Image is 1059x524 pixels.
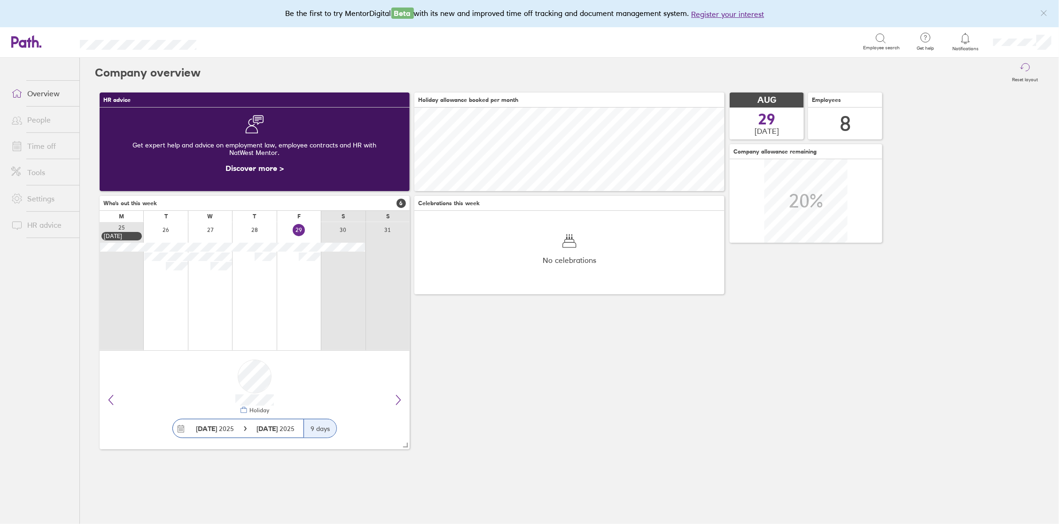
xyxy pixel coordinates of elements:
[196,425,234,432] span: 2025
[391,8,414,19] span: Beta
[4,189,79,208] a: Settings
[119,213,124,220] div: M
[248,407,269,414] div: Holiday
[758,112,775,127] span: 29
[1007,58,1044,88] button: Reset layout
[196,424,217,433] strong: [DATE]
[418,97,518,103] span: Holiday allowance booked per month
[1007,74,1044,83] label: Reset layout
[386,213,389,220] div: S
[253,213,256,220] div: T
[208,213,213,220] div: W
[4,137,79,155] a: Time off
[107,134,402,164] div: Get expert help and advice on employment law, employee contracts and HR with NatWest Mentor.
[4,163,79,182] a: Tools
[286,8,774,20] div: Be the first to try MentorDigital with its new and improved time off tracking and document manage...
[104,233,140,239] div: [DATE]
[692,8,764,20] button: Register your interest
[4,110,79,129] a: People
[757,95,776,105] span: AUG
[226,163,284,173] a: Discover more >
[164,213,168,220] div: T
[304,419,336,438] div: 9 days
[840,112,851,136] div: 8
[397,199,406,208] span: 6
[257,425,295,432] span: 2025
[342,213,345,220] div: S
[95,58,201,88] h2: Company overview
[418,200,480,207] span: Celebrations this week
[733,148,817,155] span: Company allowance remaining
[4,84,79,103] a: Overview
[864,45,900,51] span: Employee search
[4,216,79,234] a: HR advice
[950,46,981,52] span: Notifications
[543,256,596,264] span: No celebrations
[911,46,941,51] span: Get help
[103,200,157,207] span: Who's out this week
[812,97,841,103] span: Employees
[222,37,246,46] div: Search
[257,424,280,433] strong: [DATE]
[950,32,981,52] a: Notifications
[755,127,779,135] span: [DATE]
[103,97,131,103] span: HR advice
[297,213,301,220] div: F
